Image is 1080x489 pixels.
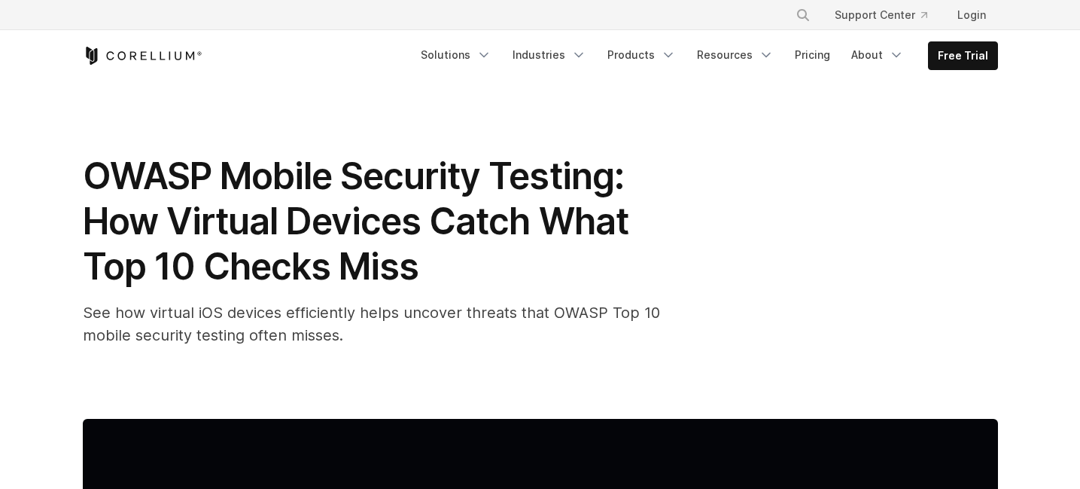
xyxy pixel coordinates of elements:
[789,2,817,29] button: Search
[503,41,595,69] a: Industries
[412,41,500,69] a: Solutions
[83,304,660,344] span: See how virtual iOS devices efficiently helps uncover threats that OWASP Top 10 mobile security t...
[929,42,997,69] a: Free Trial
[786,41,839,69] a: Pricing
[823,2,939,29] a: Support Center
[945,2,998,29] a: Login
[842,41,913,69] a: About
[598,41,685,69] a: Products
[688,41,783,69] a: Resources
[83,47,202,65] a: Corellium Home
[777,2,998,29] div: Navigation Menu
[83,154,628,289] span: OWASP Mobile Security Testing: How Virtual Devices Catch What Top 10 Checks Miss
[412,41,998,70] div: Navigation Menu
